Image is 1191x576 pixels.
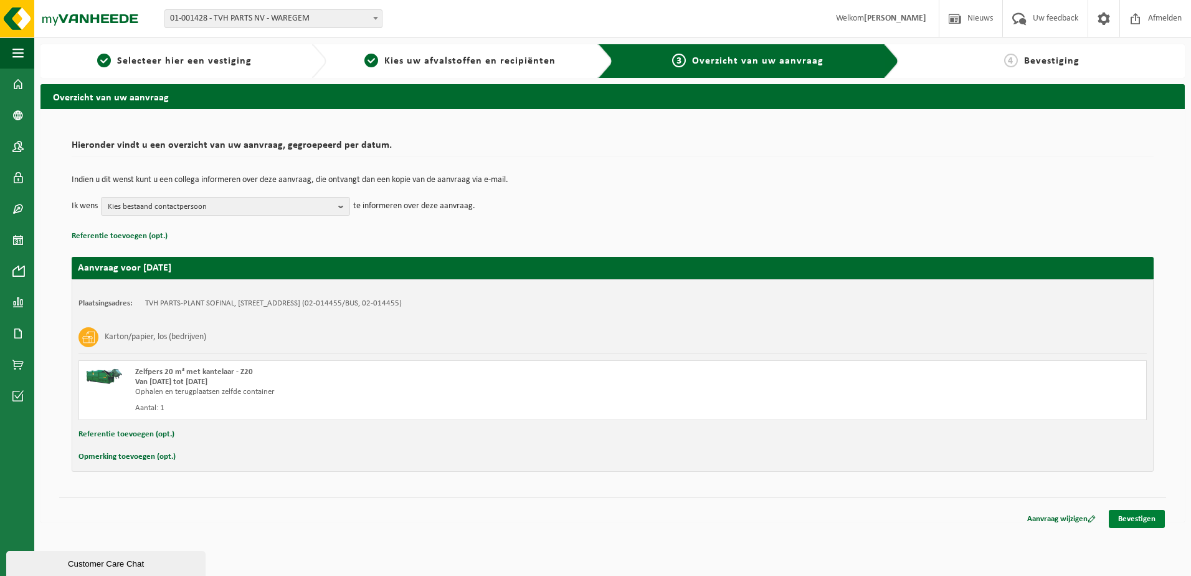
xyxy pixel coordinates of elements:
[72,140,1154,157] h2: Hieronder vindt u een overzicht van uw aanvraag, gegroepeerd per datum.
[72,176,1154,185] p: Indien u dit wenst kunt u een collega informeren over deze aanvraag, die ontvangt dan een kopie v...
[165,10,382,27] span: 01-001428 - TVH PARTS NV - WAREGEM
[333,54,587,69] a: 2Kies uw afvalstoffen en recipiënten
[353,197,475,216] p: te informeren over deze aanvraag.
[78,449,176,465] button: Opmerking toevoegen (opt.)
[692,56,823,66] span: Overzicht van uw aanvraag
[364,54,378,67] span: 2
[108,198,333,216] span: Kies bestaand contactpersoon
[117,56,252,66] span: Selecteer hier een vestiging
[97,54,111,67] span: 1
[72,197,98,216] p: Ik wens
[1024,56,1079,66] span: Bevestiging
[105,327,206,347] h3: Karton/papier, los (bedrijven)
[78,263,171,273] strong: Aanvraag voor [DATE]
[40,84,1185,108] h2: Overzicht van uw aanvraag
[135,403,663,413] div: Aantal: 1
[47,54,301,69] a: 1Selecteer hier een vestiging
[1018,510,1105,528] a: Aanvraag wijzigen
[72,228,168,244] button: Referentie toevoegen (opt.)
[78,299,133,307] strong: Plaatsingsadres:
[135,368,253,376] span: Zelfpers 20 m³ met kantelaar - Z20
[135,387,663,397] div: Ophalen en terugplaatsen zelfde container
[384,56,556,66] span: Kies uw afvalstoffen en recipiënten
[1004,54,1018,67] span: 4
[101,197,350,216] button: Kies bestaand contactpersoon
[6,549,208,576] iframe: chat widget
[145,299,402,309] td: TVH PARTS-PLANT SOFINAL, [STREET_ADDRESS] (02-014455/BUS, 02-014455)
[78,426,174,443] button: Referentie toevoegen (opt.)
[864,14,926,23] strong: [PERSON_NAME]
[85,367,123,386] img: HK-XZ-20-GN-01.png
[135,378,207,386] strong: Van [DATE] tot [DATE]
[1109,510,1165,528] a: Bevestigen
[164,9,382,28] span: 01-001428 - TVH PARTS NV - WAREGEM
[672,54,686,67] span: 3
